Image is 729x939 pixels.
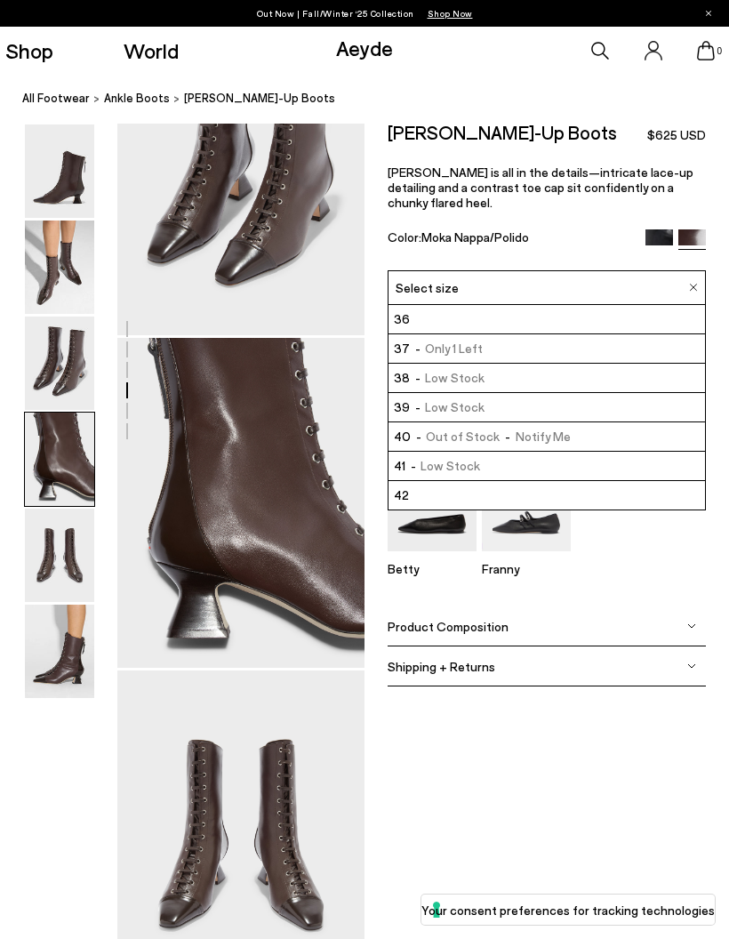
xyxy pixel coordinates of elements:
[388,539,477,576] a: Betty Square-Toe Ballet Flats Betty
[184,89,335,108] span: [PERSON_NAME]-Up Boots
[482,561,571,576] p: Franny
[421,229,529,245] span: Moka Nappa/Polido
[500,429,515,444] span: -
[394,428,411,445] span: 40
[647,126,706,144] span: $625 USD
[394,457,405,475] span: 41
[25,605,94,698] img: Gwen Lace-Up Boots - Image 6
[388,561,477,576] p: Betty
[336,35,393,60] a: Aeyde
[394,398,410,416] span: 39
[405,457,480,475] span: Low Stock
[388,658,495,673] span: Shipping + Returns
[410,340,483,357] span: Only 1 Left
[405,458,421,473] span: -
[411,428,571,445] span: Out of Stock Notify Me
[25,221,94,314] img: Gwen Lace-Up Boots - Image 2
[25,317,94,410] img: Gwen Lace-Up Boots - Image 3
[22,75,729,124] nav: breadcrumb
[394,340,410,357] span: 37
[25,509,94,602] img: Gwen Lace-Up Boots - Image 5
[394,310,410,328] span: 36
[388,618,509,633] span: Product Composition
[22,89,90,108] a: All Footwear
[687,662,696,670] img: svg%3E
[388,165,706,210] p: [PERSON_NAME] is all in the details—intricate lace-up detailing and a contrast toe cap sit confid...
[410,369,485,387] span: Low Stock
[482,539,571,576] a: Franny Double-Strap Flats Franny
[394,486,409,504] span: 42
[5,40,53,61] a: Shop
[421,901,715,919] label: Your consent preferences for tracking technologies
[388,124,617,141] h2: [PERSON_NAME]-Up Boots
[394,369,410,387] span: 38
[715,46,724,56] span: 0
[257,4,473,22] p: Out Now | Fall/Winter ‘25 Collection
[124,40,179,61] a: World
[410,341,425,356] span: -
[687,622,696,630] img: svg%3E
[104,89,170,108] a: ankle boots
[104,91,170,105] span: ankle boots
[396,278,459,297] span: Select size
[697,41,715,60] a: 0
[410,398,485,416] span: Low Stock
[421,895,715,925] button: Your consent preferences for tracking technologies
[411,429,426,444] span: -
[428,8,473,19] span: Navigate to /collections/new-in
[388,229,636,250] div: Color:
[25,413,94,506] img: Gwen Lace-Up Boots - Image 4
[25,124,94,218] img: Gwen Lace-Up Boots - Image 1
[410,370,425,385] span: -
[410,399,425,414] span: -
